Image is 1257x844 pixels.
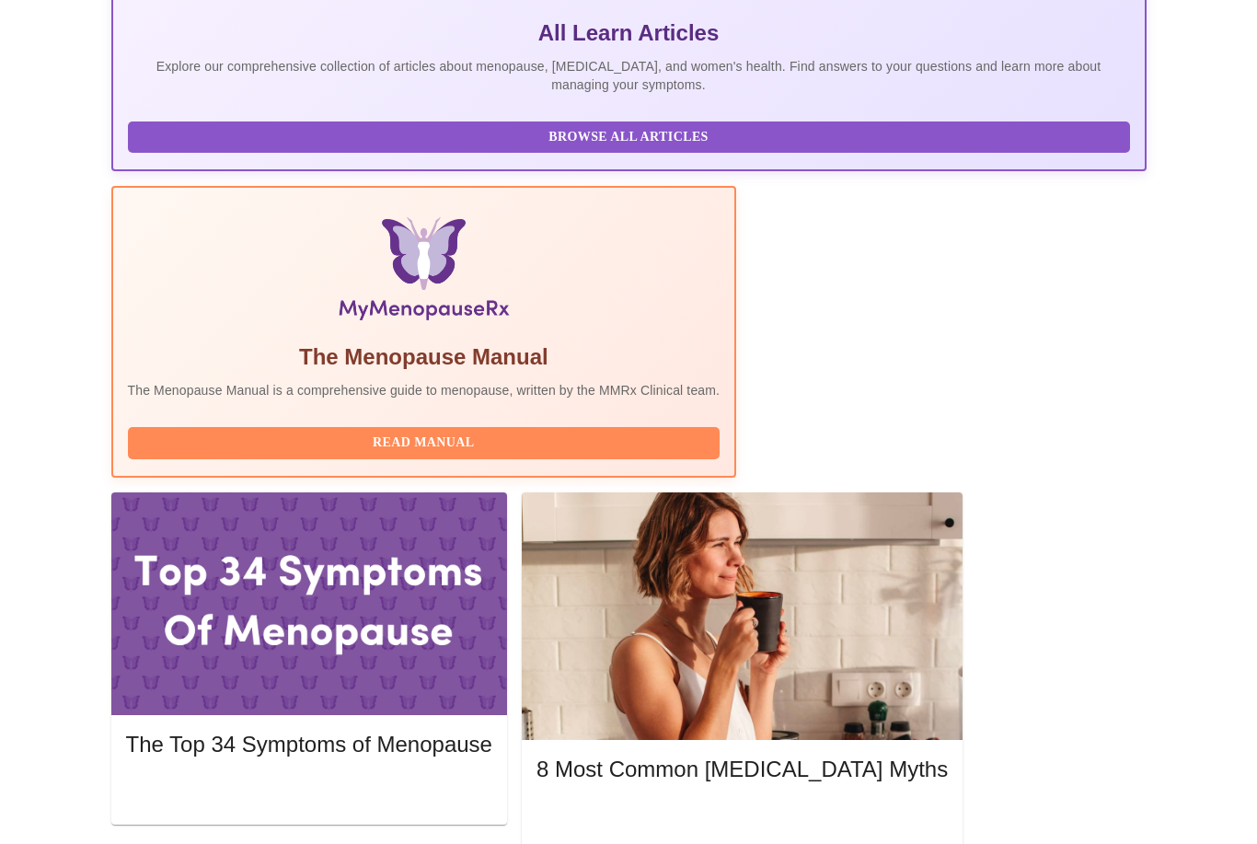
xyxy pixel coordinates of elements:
[128,434,725,449] a: Read Manual
[128,342,721,372] h5: The Menopause Manual
[536,807,952,823] a: Read More
[146,126,1112,149] span: Browse All Articles
[126,776,492,808] button: Read More
[536,755,948,784] h5: 8 Most Common [MEDICAL_DATA] Myths
[128,381,721,399] p: The Menopause Manual is a comprehensive guide to menopause, written by the MMRx Clinical team.
[128,18,1130,48] h5: All Learn Articles
[144,780,474,804] span: Read More
[222,217,626,328] img: Menopause Manual
[128,121,1130,154] button: Browse All Articles
[128,427,721,459] button: Read Manual
[146,432,702,455] span: Read Manual
[126,782,497,798] a: Read More
[536,802,948,834] button: Read More
[126,730,492,759] h5: The Top 34 Symptoms of Menopause
[128,127,1135,143] a: Browse All Articles
[128,57,1130,94] p: Explore our comprehensive collection of articles about menopause, [MEDICAL_DATA], and women's hea...
[555,806,929,829] span: Read More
